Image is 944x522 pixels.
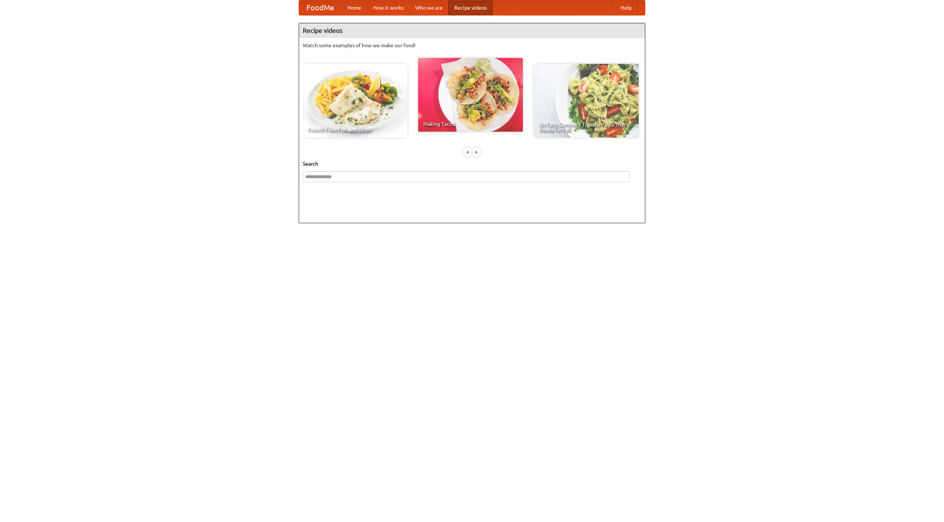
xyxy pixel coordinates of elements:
[303,64,407,138] a: French Fries Fish and Chips
[303,160,641,167] h5: Search
[299,0,341,15] a: FoodMe
[423,121,518,127] span: Making Tacos
[473,147,480,156] div: »
[615,0,638,15] a: Help
[539,122,634,132] span: An Easy, Summery Tomato Pasta That's Ready for Fall
[299,23,645,38] h4: Recipe videos
[464,147,471,156] div: «
[308,127,402,132] span: French Fries Fish and Chips
[303,42,641,49] p: Watch some examples of how we make our food!
[418,58,523,132] a: Making Tacos
[341,0,367,15] a: Home
[448,0,493,15] a: Recipe videos
[367,0,409,15] a: How it works
[409,0,448,15] a: Who we are
[534,64,639,138] a: An Easy, Summery Tomato Pasta That's Ready for Fall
